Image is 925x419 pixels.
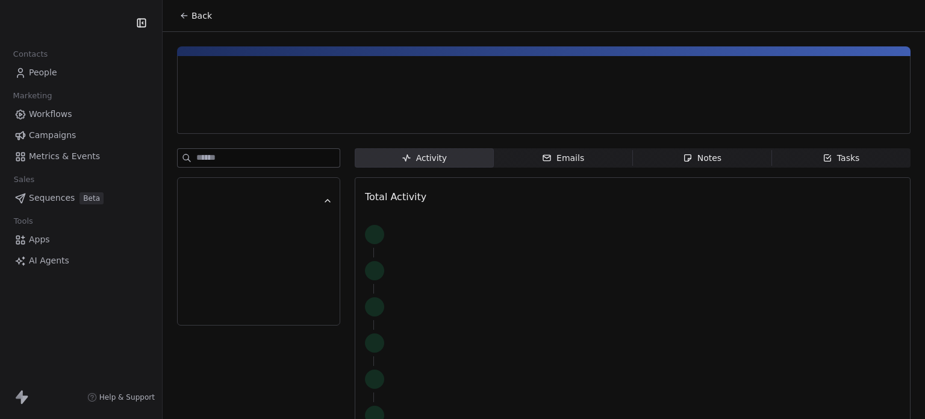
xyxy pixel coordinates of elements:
[99,392,155,402] span: Help & Support
[10,125,152,145] a: Campaigns
[87,392,155,402] a: Help & Support
[683,152,721,165] div: Notes
[29,108,72,121] span: Workflows
[10,146,152,166] a: Metrics & Events
[10,230,152,250] a: Apps
[29,150,100,163] span: Metrics & Events
[29,192,75,204] span: Sequences
[8,45,53,63] span: Contacts
[823,152,860,165] div: Tasks
[542,152,584,165] div: Emails
[172,5,219,27] button: Back
[29,129,76,142] span: Campaigns
[10,251,152,271] a: AI Agents
[29,66,57,79] span: People
[10,63,152,83] a: People
[29,254,69,267] span: AI Agents
[8,212,38,230] span: Tools
[10,104,152,124] a: Workflows
[29,233,50,246] span: Apps
[192,10,212,22] span: Back
[79,192,104,204] span: Beta
[10,188,152,208] a: SequencesBeta
[8,87,57,105] span: Marketing
[365,191,426,203] span: Total Activity
[8,171,40,189] span: Sales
